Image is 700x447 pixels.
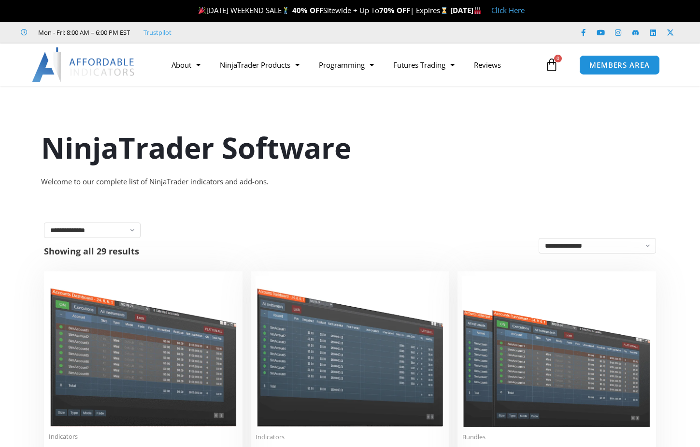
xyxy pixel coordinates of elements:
img: LogoAI | Affordable Indicators – NinjaTrader [32,47,136,82]
img: 🏌️‍♂️ [282,7,289,14]
a: Programming [309,54,384,76]
a: About [162,54,210,76]
h1: NinjaTrader Software [41,127,659,168]
nav: Menu [162,54,543,76]
a: Click Here [491,5,525,15]
a: Trustpilot [143,27,171,38]
a: NinjaTrader Products [210,54,309,76]
img: ⌛ [441,7,448,14]
span: MEMBERS AREA [589,61,650,69]
span: 0 [554,55,562,62]
strong: [DATE] [450,5,482,15]
span: Indicators [49,432,238,441]
a: Reviews [464,54,511,76]
a: 0 [530,51,573,79]
p: Showing all 29 results [44,247,139,255]
span: Bundles [462,433,651,441]
img: 🎉 [199,7,206,14]
div: Welcome to our complete list of NinjaTrader indicators and add-ons. [41,175,659,189]
img: Duplicate Account Actions [49,276,238,427]
img: Accounts Dashboard Suite [462,276,651,427]
a: MEMBERS AREA [579,55,660,75]
span: [DATE] WEEKEND SALE Sitewide + Up To | Expires [196,5,450,15]
img: 🏭 [474,7,481,14]
a: Futures Trading [384,54,464,76]
img: Account Risk Manager [256,276,444,427]
strong: 40% OFF [292,5,323,15]
strong: 70% OFF [379,5,410,15]
select: Shop order [539,238,656,253]
span: Mon - Fri: 8:00 AM – 6:00 PM EST [36,27,130,38]
span: Indicators [256,433,444,441]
